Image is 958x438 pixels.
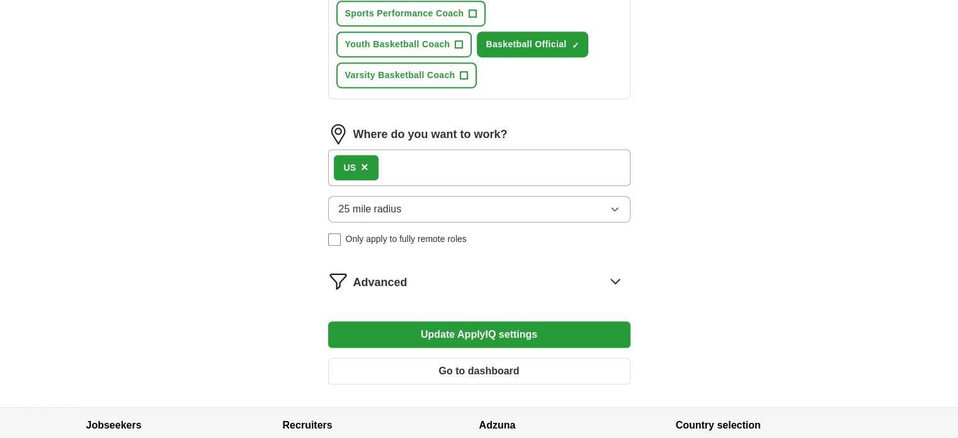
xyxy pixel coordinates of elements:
span: Varsity Basketball Coach [345,69,455,82]
span: Advanced [353,274,408,291]
span: Sports Performance Coach [345,7,464,20]
button: Update ApplyIQ settings [328,321,630,348]
div: US [344,161,356,175]
button: Varsity Basketball Coach [336,62,477,88]
span: × [361,160,368,174]
label: Where do you want to work? [353,126,508,143]
button: Basketball Official✓ [477,32,588,57]
span: Only apply to fully remote roles [346,233,467,246]
span: ✓ [571,40,579,50]
span: 25 mile radius [339,202,402,217]
button: Go to dashboard [328,358,630,384]
img: filter [328,271,348,291]
button: Sports Performance Coach [336,1,486,26]
button: Youth Basketball Coach [336,32,472,57]
button: × [361,158,368,177]
img: location.png [328,124,348,144]
button: 25 mile radius [328,196,630,222]
span: Basketball Official [486,38,566,51]
input: Only apply to fully remote roles [328,233,341,246]
span: Youth Basketball Coach [345,38,450,51]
